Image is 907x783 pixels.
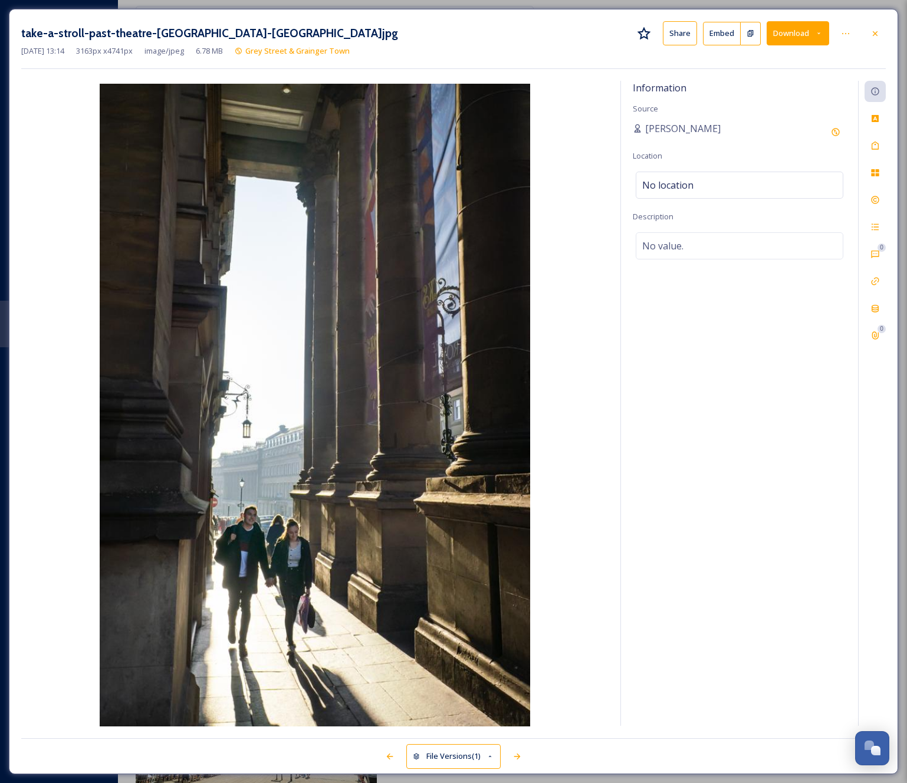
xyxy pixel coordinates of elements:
span: Description [633,211,673,222]
span: Location [633,150,662,161]
span: No value. [642,239,683,253]
span: Information [633,81,686,94]
span: Source [633,103,658,114]
span: Grey Street & Grainger Town [245,45,350,56]
img: 3361621d-12d5-43b0-aa39-e2459de4a745.jpg [21,84,609,729]
span: 6.78 MB [196,45,223,57]
div: 0 [878,325,886,333]
div: 0 [878,244,886,252]
span: image/jpeg [144,45,184,57]
button: Embed [703,22,741,45]
span: No location [642,178,694,192]
button: Open Chat [855,731,889,765]
button: File Versions(1) [406,744,501,768]
span: [DATE] 13:14 [21,45,64,57]
h3: take-a-stroll-past-theatre-[GEOGRAPHIC_DATA]-[GEOGRAPHIC_DATA]jpg [21,25,398,42]
span: [PERSON_NAME] [645,121,721,136]
span: 3163 px x 4741 px [76,45,133,57]
button: Download [767,21,829,45]
button: Share [663,21,697,45]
